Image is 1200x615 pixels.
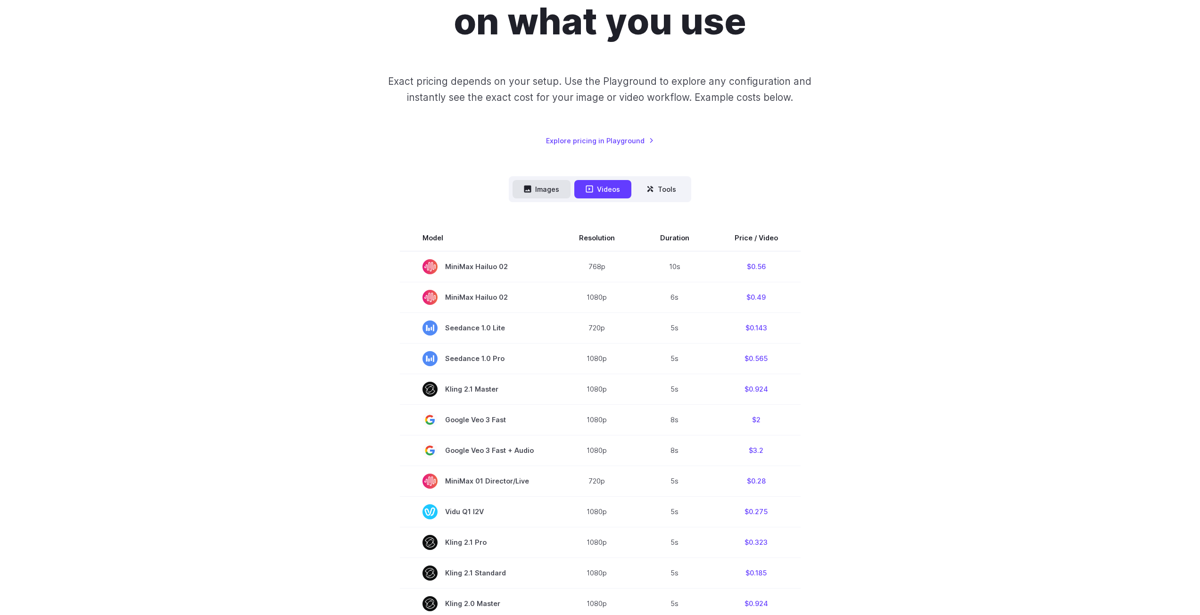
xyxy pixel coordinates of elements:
[637,466,712,496] td: 5s
[422,443,534,458] span: Google Veo 3 Fast + Audio
[422,259,534,274] span: MiniMax Hailuo 02
[637,374,712,404] td: 5s
[712,466,801,496] td: $0.28
[637,558,712,588] td: 5s
[712,527,801,558] td: $0.323
[635,180,687,198] button: Tools
[712,343,801,374] td: $0.565
[637,343,712,374] td: 5s
[556,527,637,558] td: 1080p
[422,351,534,366] span: Seedance 1.0 Pro
[556,251,637,282] td: 768p
[422,382,534,397] span: Kling 2.1 Master
[422,504,534,519] span: Vidu Q1 I2V
[556,435,637,466] td: 1080p
[422,412,534,427] span: Google Veo 3 Fast
[556,312,637,343] td: 720p
[637,404,712,435] td: 8s
[637,225,712,251] th: Duration
[712,251,801,282] td: $0.56
[712,435,801,466] td: $3.2
[556,558,637,588] td: 1080p
[422,535,534,550] span: Kling 2.1 Pro
[422,474,534,489] span: MiniMax 01 Director/Live
[422,596,534,611] span: Kling 2.0 Master
[556,496,637,527] td: 1080p
[513,180,571,198] button: Images
[556,466,637,496] td: 720p
[712,374,801,404] td: $0.924
[556,404,637,435] td: 1080p
[712,496,801,527] td: $0.275
[712,282,801,312] td: $0.49
[637,282,712,312] td: 6s
[637,496,712,527] td: 5s
[637,251,712,282] td: 10s
[422,320,534,336] span: Seedance 1.0 Lite
[556,282,637,312] td: 1080p
[712,312,801,343] td: $0.143
[556,374,637,404] td: 1080p
[712,404,801,435] td: $2
[712,225,801,251] th: Price / Video
[370,74,829,105] p: Exact pricing depends on your setup. Use the Playground to explore any configuration and instantl...
[637,527,712,558] td: 5s
[422,566,534,581] span: Kling 2.1 Standard
[400,225,556,251] th: Model
[574,180,631,198] button: Videos
[637,312,712,343] td: 5s
[712,558,801,588] td: $0.185
[556,225,637,251] th: Resolution
[556,343,637,374] td: 1080p
[422,290,534,305] span: MiniMax Hailuo 02
[637,435,712,466] td: 8s
[546,135,654,146] a: Explore pricing in Playground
